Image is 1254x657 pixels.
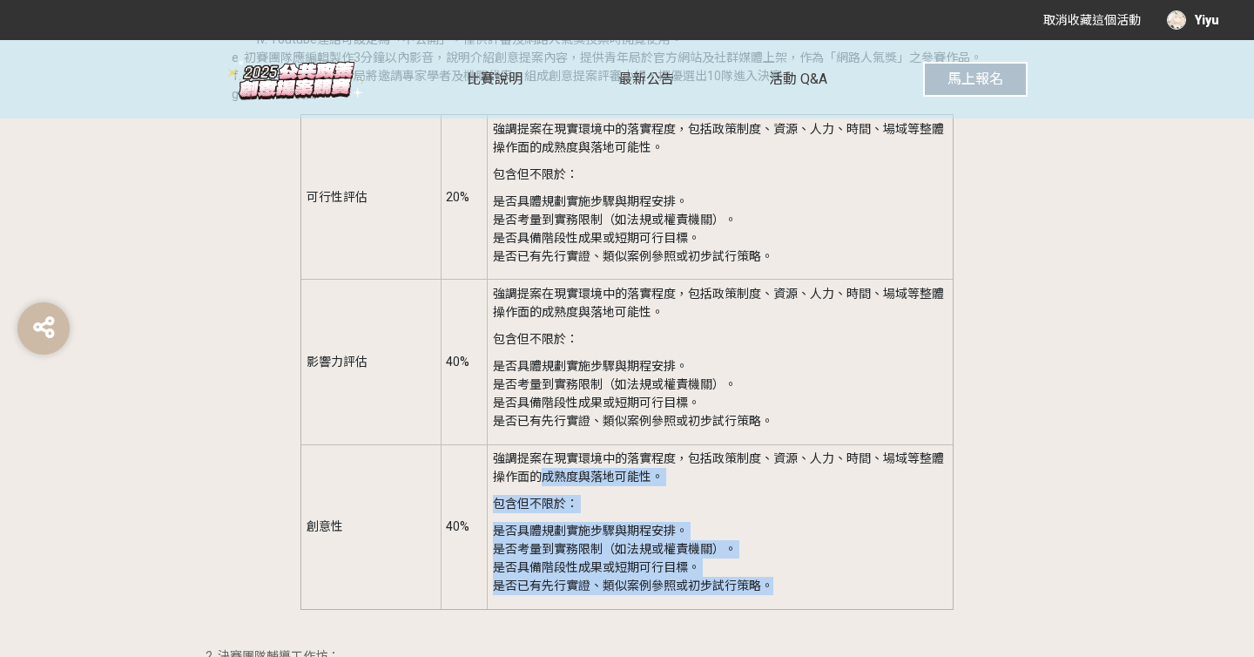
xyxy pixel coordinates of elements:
[1043,13,1141,27] span: 取消收藏這個活動
[301,280,442,444] td: 影響力評估
[493,166,948,184] p: 包含但不限於：
[618,40,674,119] a: 最新公告
[441,280,488,444] td: 40%
[493,522,948,595] p: 是否具體規劃實施步驟與期程安排。 是否考量到實務限制（如法規或權責機關）。 是否具備階段性成果或短期可⾏⽬標。 是否已有先⾏實證、類似案例參照或初步試⾏策略。
[493,120,948,157] p: 強調提案在現實環境中的落實程度，包括政策制度、資源、⼈⼒、時間、場域等整體操作⾯的成熟度與落地可能性。
[769,71,827,87] span: 活動 Q&A
[618,71,674,87] span: 最新公告
[769,40,827,119] a: 活動 Q&A
[441,444,488,609] td: 40%
[923,62,1028,97] button: 馬上報名
[467,40,522,119] a: 比賽說明
[493,450,948,486] p: 強調提案在現實環境中的落實程度，包括政策制度、資源、⼈⼒、時間、場域等整體操作⾯的成熟度與落地可能性。
[301,115,442,280] td: 可行性評估
[226,58,366,102] img: 臺北市政府青年局114年度公共政策創意提案競賽
[467,71,522,87] span: 比賽說明
[301,444,442,609] td: 創意性
[493,285,948,322] p: 強調提案在現實環境中的落實程度，包括政策制度、資源、⼈⼒、時間、場域等整體操作⾯的成熟度與落地可能性。
[947,71,1003,87] span: 馬上報名
[493,193,948,266] p: 是否具體規劃實施步驟與期程安排。 是否考量到實務限制（如法規或權責機關）。 是否具備階段性成果或短期可⾏⽬標。 是否已有先⾏實證、類似案例參照或初步試⾏策略。
[441,115,488,280] td: 20%
[493,495,948,513] p: 包含但不限於：
[493,330,948,349] p: 包含但不限於：
[493,357,948,430] p: 是否具體規劃實施步驟與期程安排。 是否考量到實務限制（如法規或權責機關）。 是否具備階段性成果或短期可⾏⽬標。 是否已有先⾏實證、類似案例參照或初步試⾏策略。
